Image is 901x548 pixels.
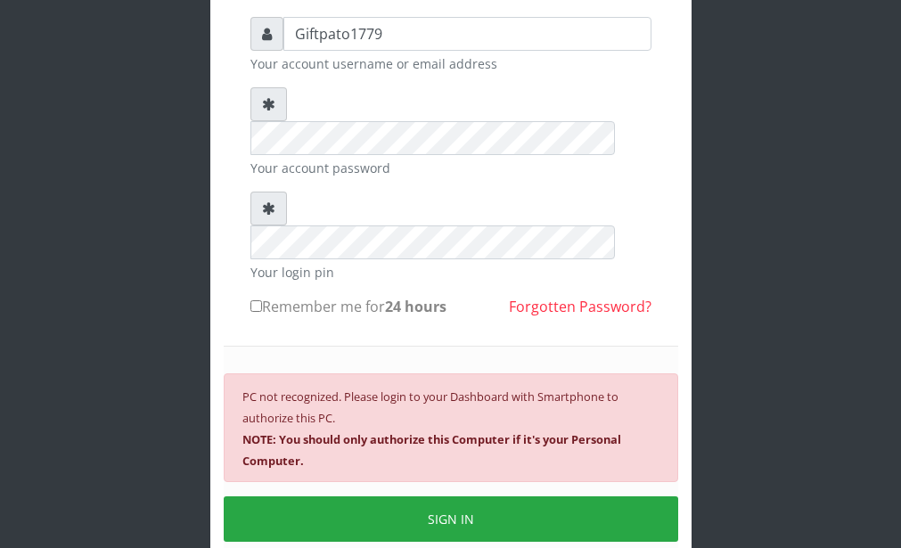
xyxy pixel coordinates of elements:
small: Your account password [250,159,651,177]
a: Forgotten Password? [509,297,651,316]
input: Username or email address [283,17,651,51]
small: Your login pin [250,263,651,282]
small: Your account username or email address [250,54,651,73]
input: Remember me for24 hours [250,300,262,312]
b: NOTE: You should only authorize this Computer if it's your Personal Computer. [242,431,621,469]
small: PC not recognized. Please login to your Dashboard with Smartphone to authorize this PC. [242,389,621,469]
b: 24 hours [385,297,446,316]
label: Remember me for [250,296,446,317]
button: SIGN IN [224,496,678,542]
